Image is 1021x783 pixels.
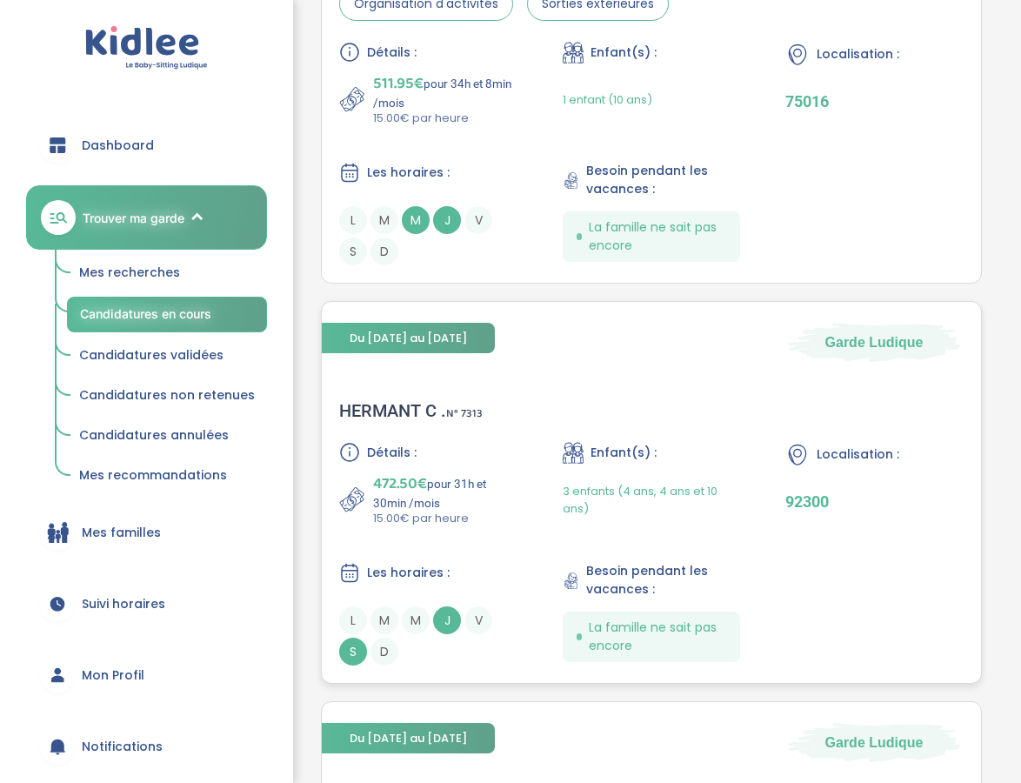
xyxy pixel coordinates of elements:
span: La famille ne sait pas encore [589,619,726,655]
p: 15.00€ par heure [373,110,517,127]
a: Mon Profil [26,644,267,706]
p: pour 31h et 30min /mois [373,472,517,510]
span: S [339,238,367,265]
span: Candidatures non retenues [79,386,255,404]
span: La famille ne sait pas encore [589,218,726,255]
span: Notifications [82,738,163,756]
span: Besoin pendant les vacances : [586,562,741,599]
span: M [402,206,430,234]
span: Localisation : [817,445,899,464]
a: Candidatures annulées [67,419,267,452]
span: M [370,606,398,634]
p: 75016 [785,92,964,110]
span: J [433,206,461,234]
span: Garde Ludique [825,332,924,351]
span: M [402,606,430,634]
div: HERMANT C . [339,400,483,421]
span: 1 enfant (10 ans) [563,91,652,108]
span: M [370,206,398,234]
img: logo.svg [85,26,208,70]
span: D [370,638,398,666]
a: Mes recherches [67,257,267,290]
span: 3 enfants (4 ans, 4 ans et 10 ans) [563,483,741,516]
a: Candidatures validées [67,339,267,372]
p: pour 34h et 8min /mois [373,71,517,110]
span: Localisation : [817,45,899,64]
span: Les horaires : [367,164,450,182]
a: Candidatures en cours [67,297,267,332]
span: J [433,606,461,634]
span: Détails : [367,444,417,462]
span: Les horaires : [367,564,450,582]
span: N° 7313 [446,405,483,423]
span: V [464,606,492,634]
span: Trouver ma garde [83,209,184,227]
span: Enfant(s) : [591,444,657,462]
a: Notifications [26,715,267,778]
span: Mes familles [82,524,161,542]
span: L [339,606,367,634]
span: S [339,638,367,666]
p: 15.00€ par heure [373,510,517,527]
a: Dashboard [26,114,267,177]
span: Enfant(s) : [591,43,657,62]
a: Trouver ma garde [26,185,267,250]
span: Mes recommandations [79,466,227,484]
span: 472.50€ [373,472,427,496]
a: Mes recommandations [67,459,267,492]
span: Candidatures validées [79,346,224,364]
a: Mes familles [26,501,267,564]
p: 92300 [785,492,964,511]
span: Candidatures en cours [80,306,211,321]
a: Suivi horaires [26,572,267,635]
a: Candidatures non retenues [67,379,267,412]
span: Dashboard [82,137,154,155]
span: 511.95€ [373,71,424,96]
span: Garde Ludique [825,733,924,752]
span: D [370,238,398,265]
span: Candidatures annulées [79,426,229,444]
span: L [339,206,367,234]
span: Du [DATE] au [DATE] [322,323,495,353]
span: V [464,206,492,234]
span: Besoin pendant les vacances : [586,162,741,198]
span: Suivi horaires [82,595,165,613]
span: Mes recherches [79,264,180,281]
span: Détails : [367,43,417,62]
span: Mon Profil [82,666,144,685]
span: Du [DATE] au [DATE] [322,723,495,753]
